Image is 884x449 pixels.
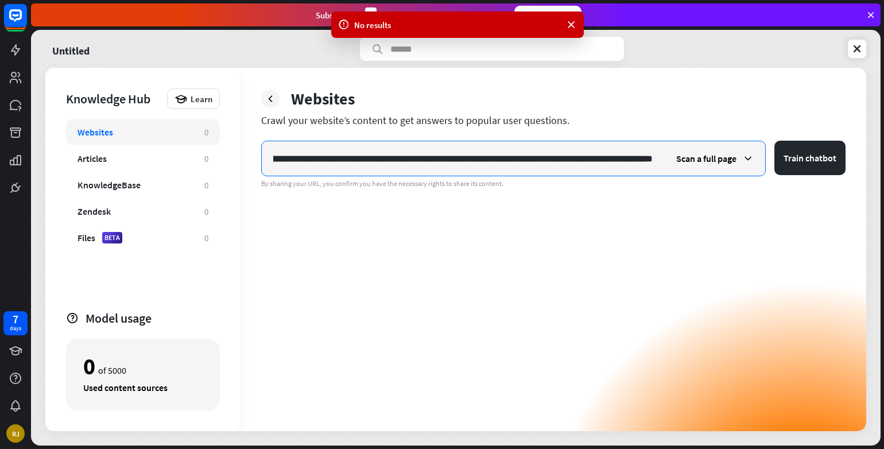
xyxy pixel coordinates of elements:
div: Articles [77,153,107,164]
div: Zendesk [77,206,111,217]
div: Websites [291,88,355,109]
span: Learn [191,94,212,104]
div: Used content sources [83,382,203,393]
div: Knowledge Hub [66,91,161,107]
div: 0 [204,206,208,217]
div: 0 [204,153,208,164]
div: of 5000 [83,357,203,376]
button: Train chatbot [774,141,846,175]
div: 0 [83,357,95,376]
span: Scan a full page [676,153,736,164]
a: 7 days [3,311,28,335]
div: Model usage [86,310,220,326]
div: Websites [77,126,113,138]
div: 0 [204,180,208,191]
div: 7 [13,314,18,324]
div: Subscribe in days to get your first month for $1 [316,7,505,23]
div: RJ [6,424,25,443]
div: KnowledgeBase [77,179,141,191]
div: By sharing your URL, you confirm you have the necessary rights to share its content. [261,179,846,188]
div: 0 [204,127,208,138]
div: No results [354,19,561,31]
a: Untitled [52,37,90,61]
button: Open LiveChat chat widget [9,5,44,39]
div: days [10,324,21,332]
div: BETA [102,232,122,243]
div: Subscribe now [514,6,581,24]
div: Files [77,232,95,243]
div: 0 [204,233,208,243]
div: Crawl your website’s content to get answers to popular user questions. [261,114,846,127]
div: 3 [365,7,377,23]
